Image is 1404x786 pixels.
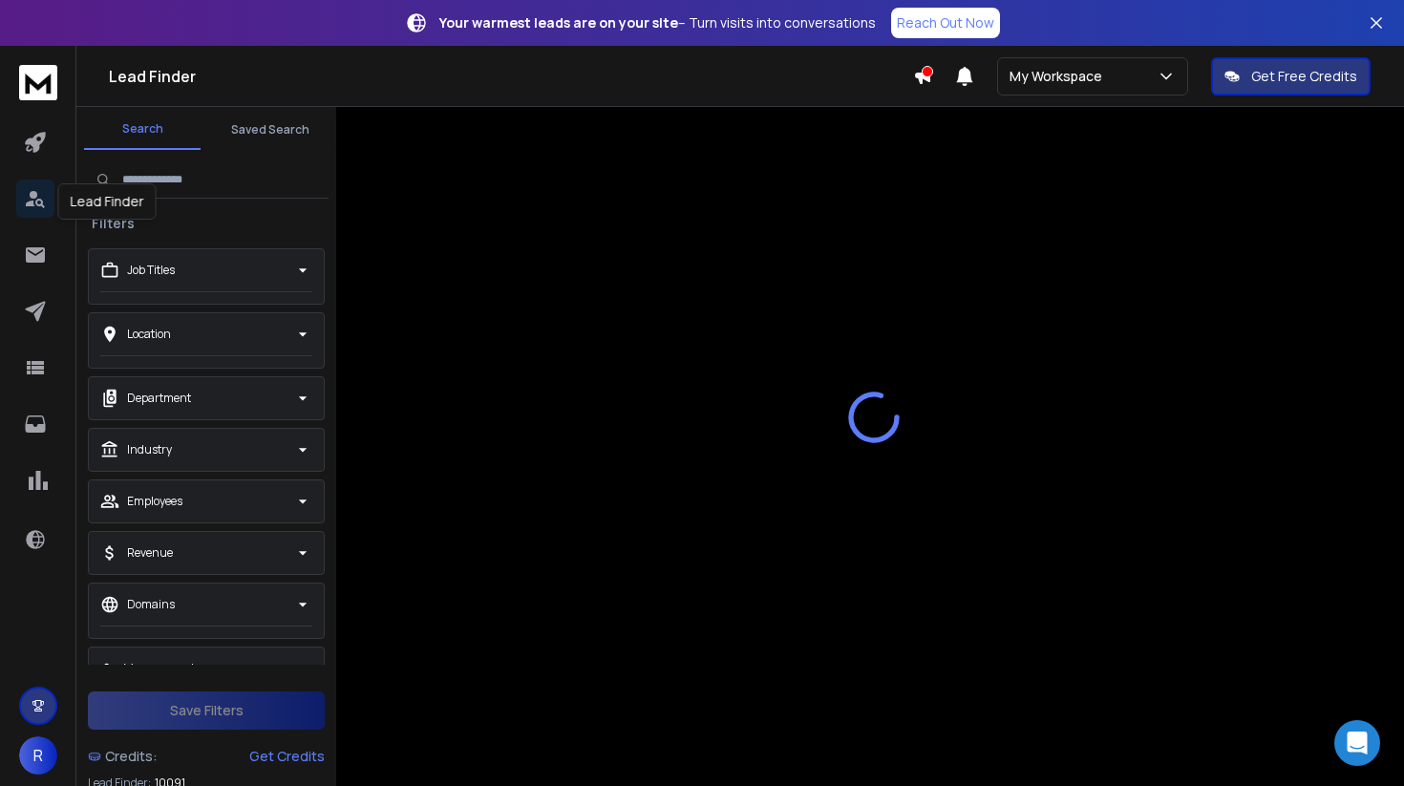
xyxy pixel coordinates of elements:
p: Get Free Credits [1251,67,1357,86]
p: Revenue [127,545,173,561]
div: Get Credits [249,747,325,766]
a: Credits:Get Credits [88,737,325,775]
button: R [19,736,57,775]
p: Management [123,661,195,676]
strong: Your warmest leads are on your site [439,13,678,32]
button: Get Free Credits [1211,57,1371,96]
p: Employees [127,494,182,509]
img: logo [19,65,57,100]
span: Credits: [105,747,158,766]
button: Saved Search [212,111,329,149]
div: Lead Finder [58,183,157,220]
p: Industry [127,442,172,457]
a: Reach Out Now [891,8,1000,38]
p: – Turn visits into conversations [439,13,876,32]
p: Department [127,391,191,406]
p: My Workspace [1010,67,1110,86]
h3: Filters [84,214,142,233]
p: Job Titles [127,263,175,278]
p: Domains [127,597,175,612]
h1: Lead Finder [109,65,913,88]
div: Open Intercom Messenger [1334,720,1380,766]
p: Location [127,327,171,342]
p: Reach Out Now [897,13,994,32]
button: Search [84,110,201,150]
